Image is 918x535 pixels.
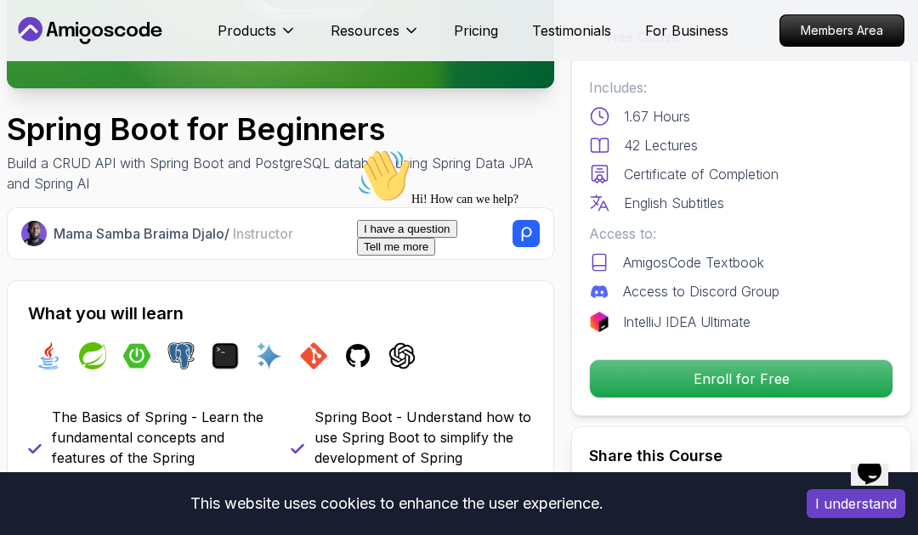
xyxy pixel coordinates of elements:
[7,7,61,61] img: :wave:
[331,20,420,54] button: Resources
[331,20,399,41] p: Resources
[454,20,498,41] a: Pricing
[233,225,293,242] span: Instructor
[256,342,283,369] img: ai logo
[589,77,893,98] p: Includes:
[52,407,270,488] p: The Basics of Spring - Learn the fundamental concepts and features of the Spring framework.
[532,20,611,41] a: Testimonials
[7,153,554,194] p: Build a CRUD API with Spring Boot and PostgreSQL database using Spring Data JPA and Spring AI
[212,342,239,369] img: terminal logo
[7,51,168,64] span: Hi! How can we help?
[218,20,297,54] button: Products
[624,135,698,155] p: 42 Lectures
[300,342,327,369] img: git logo
[35,342,62,369] img: java logo
[54,223,293,244] p: Mama Samba Braima Djalo /
[7,96,85,114] button: Tell me more
[624,106,690,127] p: 1.67 Hours
[13,485,781,522] div: This website uses cookies to enhance the user experience.
[21,221,47,246] img: Nelson Djalo
[344,342,371,369] img: github logo
[645,20,728,41] a: For Business
[350,142,901,459] iframe: chat widget
[314,407,533,488] p: Spring Boot - Understand how to use Spring Boot to simplify the development of Spring applications.
[7,7,558,114] div: 👋Hi! How can we help?I have a questionTell me more
[167,342,195,369] img: postgres logo
[218,20,276,41] p: Products
[844,464,901,518] iframe: chat widget
[7,112,554,146] h1: Spring Boot for Beginners
[7,78,107,96] button: I have a question
[28,301,533,325] h2: What you will learn
[79,342,106,369] img: spring logo
[780,15,904,46] p: Members Area
[123,342,150,369] img: spring-boot logo
[779,14,904,47] a: Members Area
[807,489,905,518] button: Accept cookies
